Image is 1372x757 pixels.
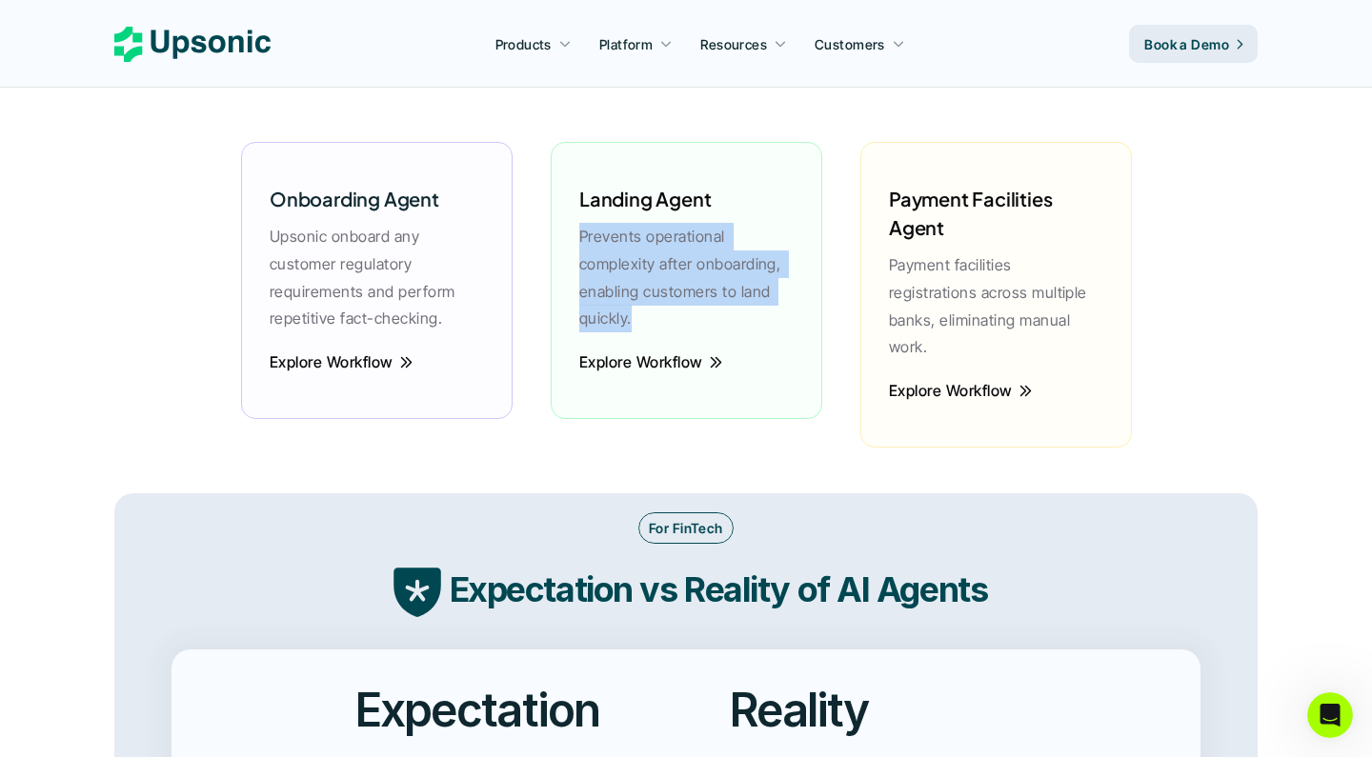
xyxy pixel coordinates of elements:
h2: Reality [729,678,869,742]
a: Products [484,27,583,61]
h6: Landing Agent [579,185,711,213]
strong: Expectation vs Reality of AI Agents [450,568,988,610]
h2: Expectation [354,678,599,742]
p: Products [495,34,552,54]
h6: Payment Facilities Agent [889,185,1103,242]
p: Explore Workflow [579,349,703,376]
p: Payment facilities registrations across multiple banks, eliminating manual work. [889,251,1103,361]
p: Explore Workflow [889,377,1013,405]
p: Explore Workflow [270,349,393,376]
p: Platform [599,34,653,54]
p: Prevents operational complexity after onboarding, enabling customers to land quickly. [579,223,794,332]
iframe: Intercom live chat [1307,692,1353,738]
p: Resources [700,34,767,54]
p: Upsonic onboard any customer regulatory requirements and perform repetitive fact-checking. [270,223,484,332]
h6: Onboarding Agent [270,185,439,213]
a: Book a Demo [1129,25,1258,63]
p: Book a Demo [1144,34,1229,54]
p: For FinTech [649,518,723,538]
p: Customers [815,34,885,54]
